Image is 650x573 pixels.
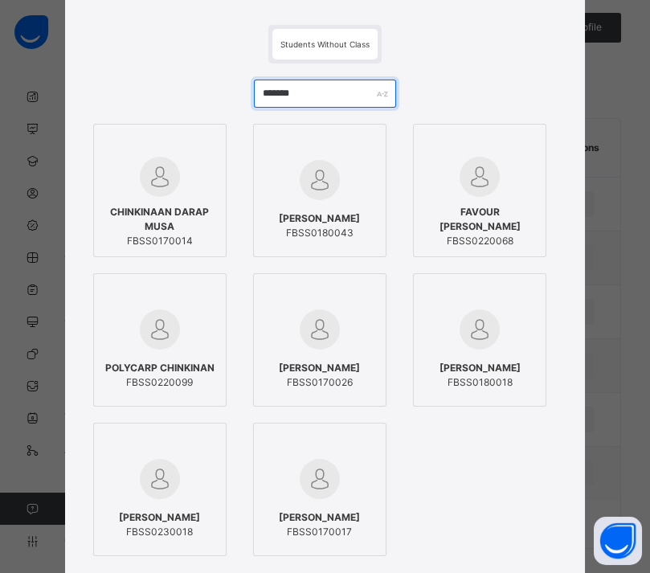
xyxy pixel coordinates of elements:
button: Open asap [594,517,642,565]
span: FBSS0170014 [102,234,218,248]
span: FBSS0170017 [279,525,360,539]
span: CHINKINAAN DARAP MUSA [102,205,218,234]
img: default.svg [140,459,180,499]
img: default.svg [460,157,500,197]
span: [PERSON_NAME] [439,361,521,375]
span: [PERSON_NAME] [279,361,360,375]
span: FBSS0180018 [439,375,521,390]
span: FAVOUR [PERSON_NAME] [422,205,538,234]
span: FBSS0220099 [105,375,215,390]
img: default.svg [140,309,180,350]
img: default.svg [300,459,340,499]
img: default.svg [300,309,340,350]
span: POLYCARP CHINKINAN [105,361,215,375]
span: FBSS0230018 [119,525,200,539]
span: FBSS0180043 [279,226,360,240]
img: default.svg [460,309,500,350]
img: default.svg [140,157,180,197]
span: Students Without Class [280,39,370,49]
span: [PERSON_NAME] [279,510,360,525]
span: FBSS0170026 [279,375,360,390]
img: default.svg [300,160,340,200]
span: [PERSON_NAME] [119,510,200,525]
span: [PERSON_NAME] [279,211,360,226]
span: FBSS0220068 [422,234,538,248]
